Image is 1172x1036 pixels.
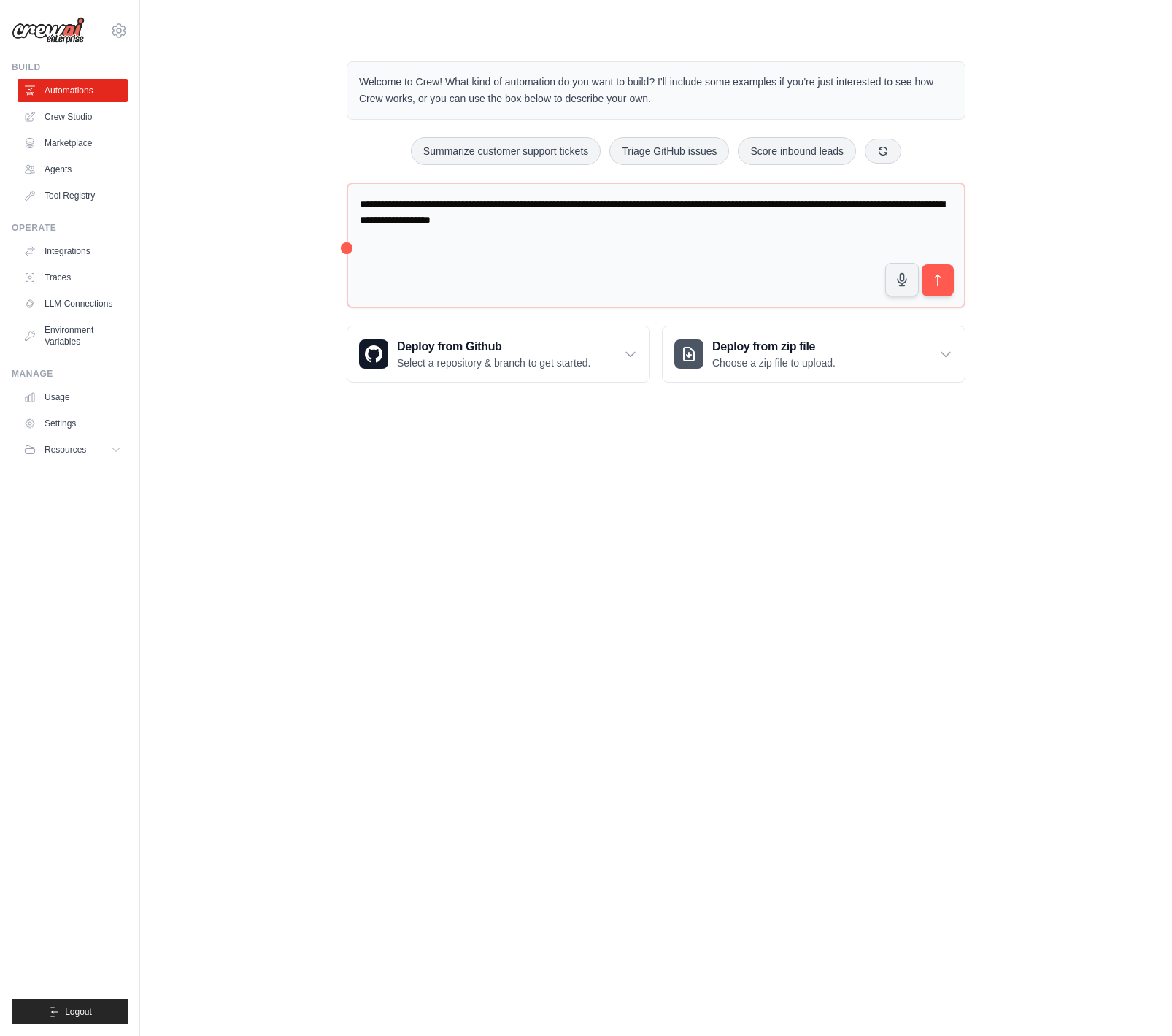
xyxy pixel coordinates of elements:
[411,137,601,165] button: Summarize customer support tickets
[18,131,128,155] a: Marketplace
[18,318,128,353] a: Environment Variables
[18,105,128,128] a: Crew Studio
[18,292,128,315] a: LLM Connections
[12,17,85,45] img: Logo
[18,266,128,289] a: Traces
[18,438,128,461] button: Resources
[18,184,128,207] a: Tool Registry
[18,79,128,102] a: Automations
[12,222,128,234] div: Operate
[712,356,836,370] p: Choose a zip file to upload.
[12,368,128,380] div: Manage
[18,412,128,435] a: Settings
[738,137,856,165] button: Score inbound leads
[397,356,590,370] p: Select a repository & branch to get started.
[12,999,128,1024] button: Logout
[12,61,128,73] div: Build
[45,444,86,456] span: Resources
[18,158,128,181] a: Agents
[18,385,128,409] a: Usage
[397,338,590,356] h3: Deploy from Github
[712,338,836,356] h3: Deploy from zip file
[609,137,729,165] button: Triage GitHub issues
[18,239,128,263] a: Integrations
[65,1006,92,1018] span: Logout
[359,74,953,107] p: Welcome to Crew! What kind of automation do you want to build? I'll include some examples if you'...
